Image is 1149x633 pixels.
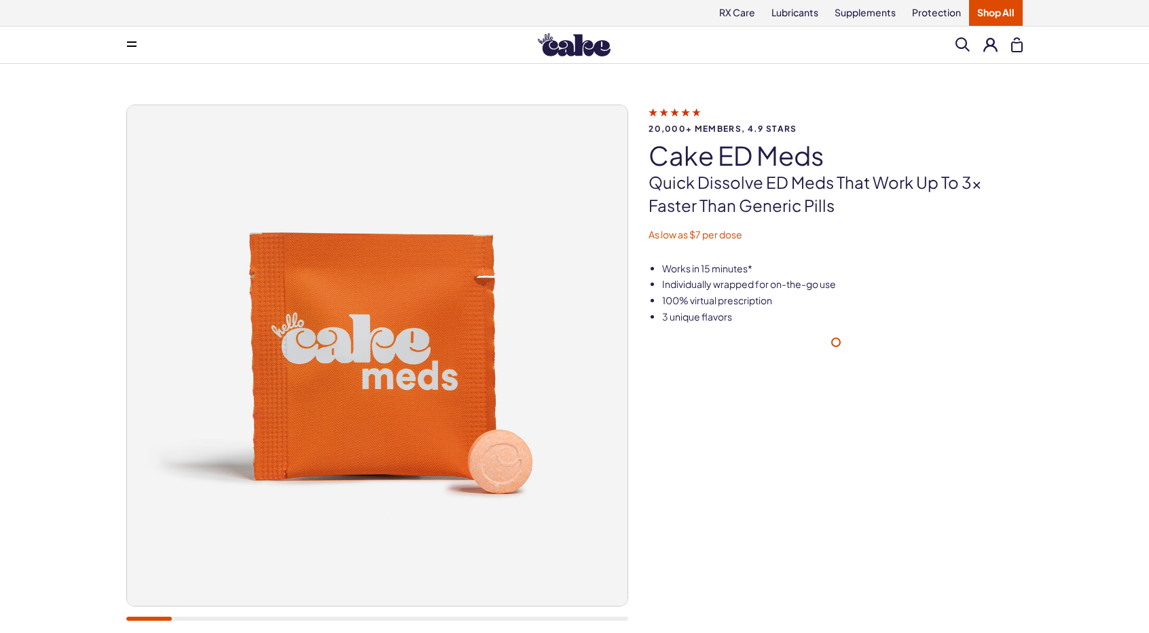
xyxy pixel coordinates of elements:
[649,141,1023,170] h1: Cake ED Meds
[649,171,1023,217] p: Quick dissolve ED Meds that work up to 3x faster than generic pills
[127,105,627,606] img: Cake ED Meds
[649,124,1023,133] span: 20,000+ members, 4.9 stars
[538,33,610,56] img: Hello Cake
[662,262,1023,276] li: Works in 15 minutes*
[662,310,1023,324] li: 3 unique flavors
[662,278,1023,291] li: Individually wrapped for on-the-go use
[649,106,1023,133] a: 20,000+ members, 4.9 stars
[649,228,1023,242] p: As low as $7 per dose
[662,294,1023,308] li: 100% virtual prescription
